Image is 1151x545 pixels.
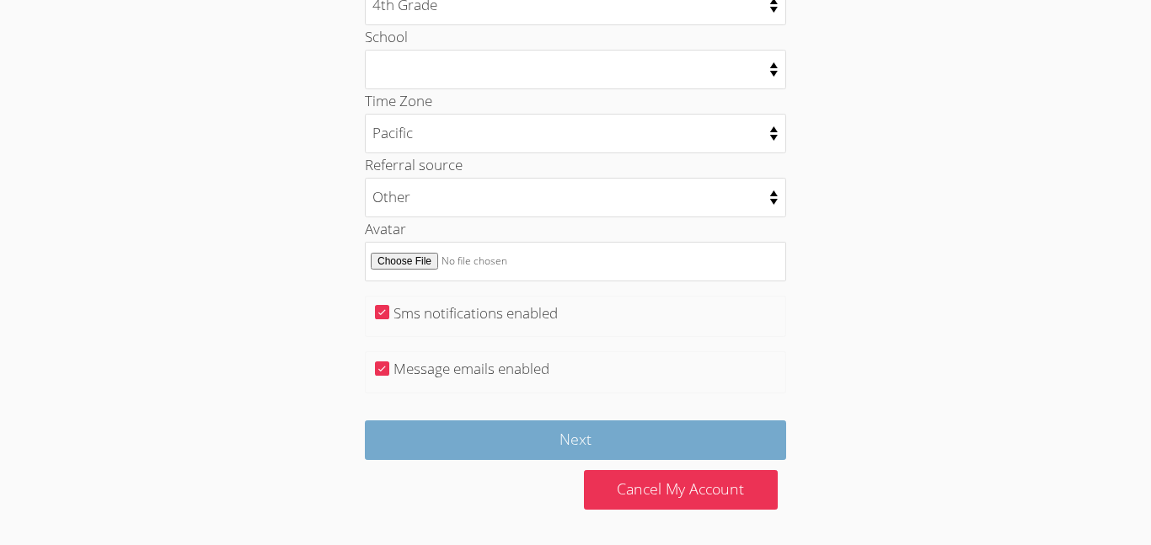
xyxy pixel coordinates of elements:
[393,303,558,323] label: Sms notifications enabled
[365,155,463,174] label: Referral source
[584,470,778,510] a: Cancel My Account
[365,27,408,46] label: School
[365,91,432,110] label: Time Zone
[365,219,406,238] label: Avatar
[365,420,786,460] input: Next
[393,359,549,378] label: Message emails enabled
